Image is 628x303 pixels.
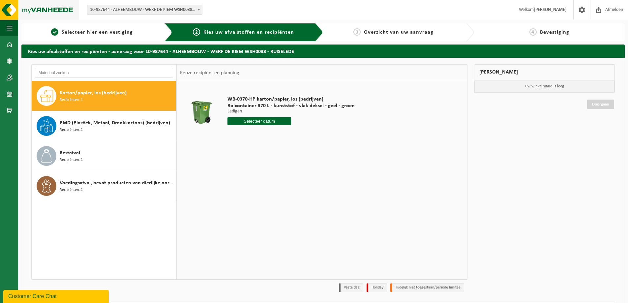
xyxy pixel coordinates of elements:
[62,30,133,35] span: Selecteer hier een vestiging
[474,80,615,93] p: Uw winkelmand is leeg
[87,5,202,15] span: 10-987644 - ALHEEMBOUW - WERF DE KIEM WSH0038 - RUISELEDE
[32,171,176,201] button: Voedingsafval, bevat producten van dierlijke oorsprong, onverpakt, categorie 3 Recipiënten: 1
[60,89,127,97] span: Karton/papier, los (bedrijven)
[193,28,200,36] span: 2
[60,157,83,163] span: Recipiënten: 1
[51,28,58,36] span: 1
[87,5,202,15] span: 10-987644 - ALHEEMBOUW - WERF DE KIEM WSH0038 - RUISELEDE
[32,141,176,171] button: Restafval Recipiënten: 1
[367,283,387,292] li: Holiday
[177,65,243,81] div: Keuze recipiënt en planning
[353,28,361,36] span: 3
[227,109,355,114] p: Ledigen
[364,30,434,35] span: Overzicht van uw aanvraag
[534,7,567,12] strong: [PERSON_NAME]
[60,187,83,193] span: Recipiënten: 1
[60,119,170,127] span: PMD (Plastiek, Metaal, Drankkartons) (bedrijven)
[540,30,569,35] span: Bevestiging
[32,81,176,111] button: Karton/papier, los (bedrijven) Recipiënten: 1
[60,149,80,157] span: Restafval
[203,30,294,35] span: Kies uw afvalstoffen en recipiënten
[529,28,537,36] span: 4
[25,28,159,36] a: 1Selecteer hier een vestiging
[32,111,176,141] button: PMD (Plastiek, Metaal, Drankkartons) (bedrijven) Recipiënten: 1
[60,127,83,133] span: Recipiënten: 1
[227,117,291,125] input: Selecteer datum
[21,45,625,57] h2: Kies uw afvalstoffen en recipiënten - aanvraag voor 10-987644 - ALHEEMBOUW - WERF DE KIEM WSH0038...
[35,68,173,78] input: Materiaal zoeken
[339,283,363,292] li: Vaste dag
[587,100,614,109] a: Doorgaan
[3,288,110,303] iframe: chat widget
[227,96,355,103] span: WB-0370-HP karton/papier, los (bedrijven)
[390,283,464,292] li: Tijdelijk niet toegestaan/période limitée
[60,97,83,103] span: Recipiënten: 1
[60,179,174,187] span: Voedingsafval, bevat producten van dierlijke oorsprong, onverpakt, categorie 3
[474,64,615,80] div: [PERSON_NAME]
[227,103,355,109] span: Rolcontainer 370 L - kunststof - vlak deksel - geel - groen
